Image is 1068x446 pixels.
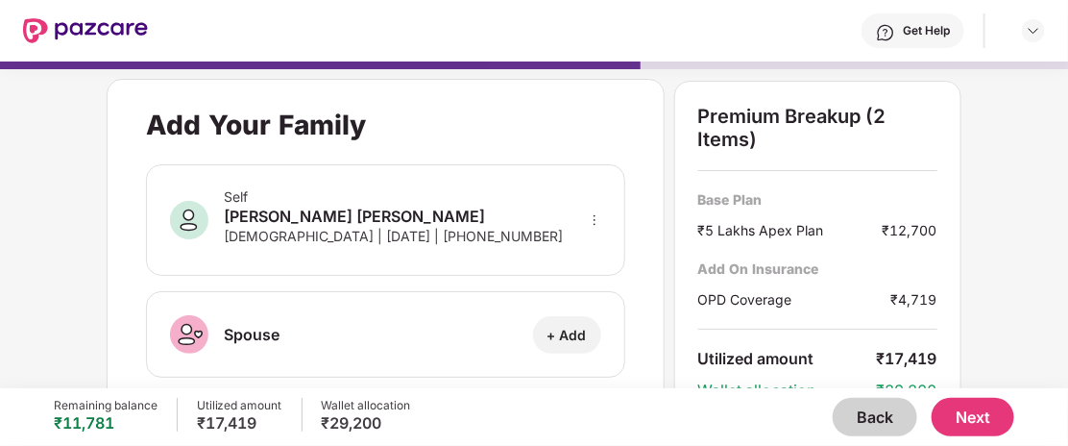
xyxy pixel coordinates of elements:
img: svg+xml;base64,PHN2ZyB3aWR0aD0iNDAiIGhlaWdodD0iNDAiIHZpZXdCb3g9IjAgMCA0MCA0MCIgZmlsbD0ibm9uZSIgeG... [170,315,208,354]
div: Add Your Family [146,109,366,141]
div: Add On Insurance [698,260,937,278]
div: ₹29,200 [322,413,411,433]
div: ₹4,719 [891,289,937,310]
div: Get Help [903,23,950,38]
div: ₹11,781 [54,413,158,433]
div: ₹17,419 [197,413,282,433]
img: New Pazcare Logo [23,18,148,43]
img: svg+xml;base64,PHN2ZyBpZD0iRHJvcGRvd24tMzJ4MzIiIHhtbG5zPSJodHRwOi8vd3d3LnczLm9yZy8yMDAwL3N2ZyIgd2... [1026,23,1041,38]
div: Wallet allocation [698,381,877,401]
div: ₹17,419 [877,349,937,369]
img: svg+xml;base64,PHN2ZyBpZD0iSGVscC0zMngzMiIgeG1sbnM9Imh0dHA6Ly93d3cudzMub3JnLzIwMDAvc3ZnIiB3aWR0aD... [876,23,895,42]
div: Spouse [224,323,279,346]
div: ₹12,700 [883,220,937,240]
div: Wallet allocation [322,398,411,413]
img: svg+xml;base64,PHN2ZyB3aWR0aD0iNDAiIGhlaWdodD0iNDAiIHZpZXdCb3g9IjAgMCA0MCA0MCIgZmlsbD0ibm9uZSIgeG... [170,201,208,239]
div: [DEMOGRAPHIC_DATA] | [DATE] | [PHONE_NUMBER] [224,228,563,244]
span: more [588,213,601,227]
div: Utilized amount [197,398,282,413]
div: OPD Coverage [698,289,891,310]
div: Utilized amount [698,349,877,369]
div: Remaining balance [54,398,158,413]
div: Premium Breakup (2 Items) [698,105,937,151]
button: Back [833,398,917,436]
div: ₹29,200 [877,381,937,401]
div: + Add [547,326,587,344]
div: Self [224,188,563,205]
div: Base Plan [698,190,937,209]
div: [PERSON_NAME] [PERSON_NAME] [224,205,563,228]
button: Next [932,398,1014,436]
div: ₹5 Lakhs Apex Plan [698,220,883,240]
